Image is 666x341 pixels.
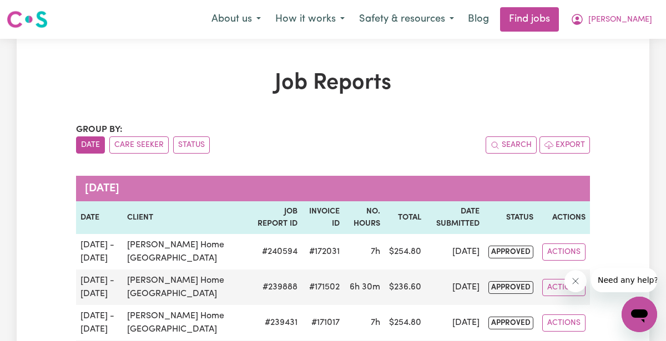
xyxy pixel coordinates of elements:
td: [PERSON_NAME] Home [GEOGRAPHIC_DATA] [123,269,251,305]
th: Job Report ID [251,201,302,234]
td: [PERSON_NAME] Home [GEOGRAPHIC_DATA] [123,305,251,340]
span: 6 hours 30 minutes [350,283,380,292]
button: sort invoices by care seeker [109,136,169,154]
button: sort invoices by paid status [173,136,210,154]
td: $ 254.80 [385,234,426,269]
th: Total [385,201,426,234]
td: $ 254.80 [385,305,426,340]
th: Date Submitted [426,201,484,234]
button: sort invoices by date [76,136,105,154]
td: [DATE] [426,305,484,340]
th: Client [123,201,251,234]
td: #171017 [302,305,344,340]
td: [DATE] - [DATE] [76,234,123,269]
button: How it works [268,8,352,31]
th: No. Hours [344,201,385,234]
button: My Account [563,8,659,31]
caption: [DATE] [76,176,590,201]
span: [PERSON_NAME] [588,14,652,26]
td: [PERSON_NAME] Home [GEOGRAPHIC_DATA] [123,234,251,269]
button: Actions [542,279,586,296]
a: Careseekers logo [7,7,48,32]
span: 7 hours [371,247,380,256]
th: Status [484,201,538,234]
td: #172031 [302,234,344,269]
span: approved [488,317,533,329]
th: Date [76,201,123,234]
button: Actions [542,243,586,261]
span: 7 hours [371,318,380,327]
th: Actions [538,201,590,234]
h1: Job Reports [76,70,590,96]
img: Careseekers logo [7,9,48,29]
iframe: Botón para iniciar la ventana de mensajería [622,297,657,332]
span: approved [488,246,533,258]
span: Need any help? [7,8,67,17]
td: # 240594 [251,234,302,269]
span: approved [488,281,533,294]
td: [DATE] [426,269,484,305]
iframe: Mensaje de la compañía [591,268,657,292]
button: Safety & resources [352,8,461,31]
th: Invoice ID [302,201,344,234]
td: [DATE] - [DATE] [76,269,123,305]
button: Search [486,136,537,154]
td: $ 236.60 [385,269,426,305]
a: Find jobs [500,7,559,32]
iframe: Cerrar mensaje [564,270,587,292]
a: Blog [461,7,496,32]
button: Export [539,136,590,154]
td: [DATE] [426,234,484,269]
td: [DATE] - [DATE] [76,305,123,340]
button: Actions [542,314,586,332]
button: About us [204,8,268,31]
span: Group by: [76,125,123,134]
td: # 239888 [251,269,302,305]
td: # 239431 [251,305,302,340]
td: #171502 [302,269,344,305]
